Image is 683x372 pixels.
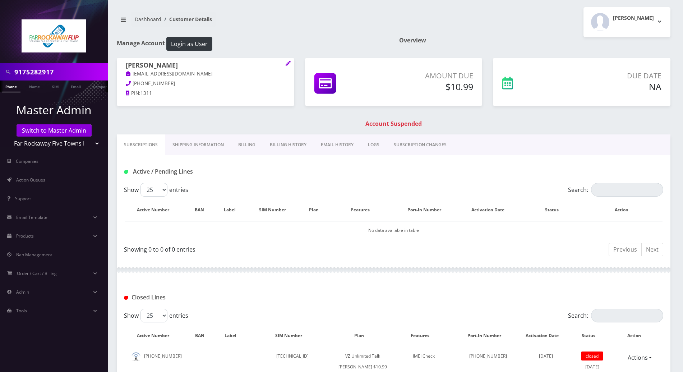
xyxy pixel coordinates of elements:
a: PIN: [126,90,140,97]
span: Order / Cart / Billing [17,270,57,276]
h5: NA [559,81,661,92]
a: Previous [609,243,642,256]
img: default.png [131,352,140,361]
img: Far Rockaway Five Towns Flip [22,19,86,52]
a: SIM [49,81,62,92]
span: Products [16,233,34,239]
p: Amount Due [385,70,473,81]
button: Login as User [166,37,212,51]
th: SIM Number: activate to sort column ascending [250,199,303,220]
input: Search in Company [14,65,106,79]
a: LOGS [361,134,387,155]
th: Status: activate to sort column ascending [523,199,587,220]
th: BAN: activate to sort column ascending [189,325,217,346]
div: Showing 0 to 0 of 0 entries [124,242,388,254]
a: Billing History [263,134,314,155]
select: Showentries [140,183,167,197]
th: BAN: activate to sort column ascending [189,199,217,220]
h1: Manage Account [117,37,388,51]
span: 1311 [140,90,152,96]
span: Email Template [16,214,47,220]
p: Due Date [559,70,661,81]
select: Showentries [140,309,167,322]
a: Phone [2,81,20,92]
nav: breadcrumb [117,12,388,32]
a: Subscriptions [117,134,165,155]
th: Features: activate to sort column ascending [332,199,396,220]
span: closed [581,352,603,360]
button: [PERSON_NAME] [583,7,670,37]
h1: [PERSON_NAME] [126,61,285,70]
span: [DATE] [539,353,553,359]
a: Login as User [165,39,212,47]
label: Show entries [124,309,188,322]
a: Shipping Information [165,134,231,155]
th: Activation Date: activate to sort column ascending [460,199,523,220]
span: [PHONE_NUMBER] [133,80,175,87]
img: Closed Lines [124,296,128,300]
span: Support [15,196,31,202]
th: Active Number: activate to sort column ascending [125,199,188,220]
a: Next [641,243,663,256]
span: Tools [16,308,27,314]
th: Port-In Number: activate to sort column ascending [456,325,520,346]
input: Search: [591,183,663,197]
label: Search: [568,183,663,197]
a: Company [89,81,114,92]
a: EMAIL HISTORY [314,134,361,155]
th: Action: activate to sort column ascending [588,199,663,220]
th: Activation Date: activate to sort column ascending [520,325,571,346]
a: Email [67,81,84,92]
th: Port-In Number: activate to sort column ascending [396,199,459,220]
th: Label: activate to sort column ascending [218,325,250,346]
h1: Overview [399,37,671,44]
input: Search: [591,309,663,322]
th: Status: activate to sort column ascending [572,325,612,346]
a: Actions [623,351,652,364]
h1: Active / Pending Lines [124,168,296,175]
h1: Account Suspended [119,120,669,127]
span: Ban Management [16,252,52,258]
a: Switch to Master Admin [17,124,92,137]
th: SIM Number: activate to sort column ascending [251,325,334,346]
label: Search: [568,309,663,322]
label: Show entries [124,183,188,197]
span: Action Queues [16,177,45,183]
td: No data available in table [125,221,663,239]
th: Action : activate to sort column ascending [613,325,663,346]
th: Features: activate to sort column ascending [392,325,456,346]
th: Plan: activate to sort column ascending [304,199,331,220]
th: Active Number: activate to sort column descending [125,325,188,346]
div: IMEI Check [392,351,456,362]
li: Customer Details [161,15,212,23]
th: Label: activate to sort column ascending [218,199,249,220]
a: [EMAIL_ADDRESS][DOMAIN_NAME] [126,70,212,78]
a: Billing [231,134,263,155]
span: Companies [16,158,38,164]
a: Dashboard [135,16,161,23]
a: Name [26,81,43,92]
a: SUBSCRIPTION CHANGES [387,134,454,155]
span: Admin [16,289,29,295]
h2: [PERSON_NAME] [613,15,654,21]
img: Active / Pending Lines [124,170,128,174]
h5: $10.99 [385,81,473,92]
th: Plan: activate to sort column ascending [334,325,391,346]
h1: Closed Lines [124,294,296,301]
